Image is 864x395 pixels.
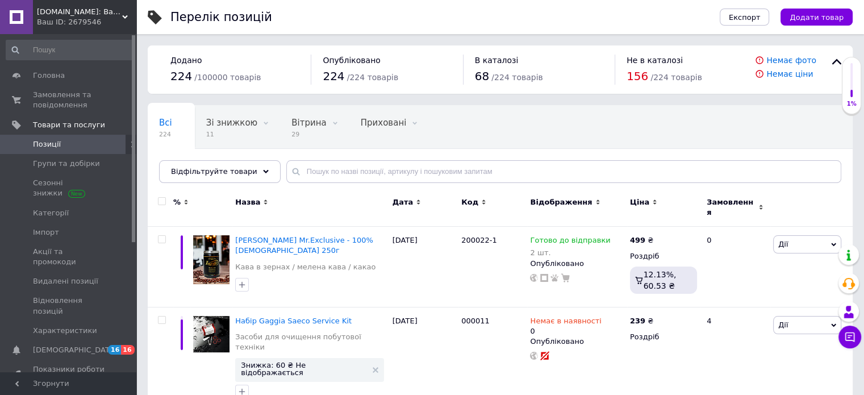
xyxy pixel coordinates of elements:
span: 68 [475,69,489,83]
div: Опубліковано [530,336,624,347]
span: 000011 [461,317,490,325]
span: Назва [235,197,260,207]
span: / 100000 товарів [194,73,261,82]
span: Групи та добірки [33,159,100,169]
input: Пошук по назві позиції, артикулу і пошуковим запитам [286,160,841,183]
span: Дії [778,321,788,329]
span: / 224 товарів [650,73,702,82]
a: Немає ціни [766,69,813,78]
span: Всі [159,118,172,128]
img: Молотый кофе Lucaffe Mr.Exclusive - 100% арабика 250г [193,235,229,284]
span: Ціна [630,197,649,207]
span: В каталозі [475,56,519,65]
span: Замовлення [707,197,756,218]
div: Опубліковано [530,259,624,269]
div: Ваш ID: 2679546 [37,17,136,27]
span: [DEMOGRAPHIC_DATA] [33,345,117,355]
button: Додати товар [780,9,853,26]
span: 224 [323,69,344,83]
span: Опубліковані [159,161,218,171]
b: 499 [630,236,645,244]
button: Чат з покупцем [838,326,861,348]
span: 12.13%, 60.53 ₴ [644,270,677,290]
span: Kavalike.com.ua: Ваш особистий кавовий рай! [37,7,122,17]
div: Перелік позицій [170,11,272,23]
span: Експорт [729,13,761,22]
span: Дата [393,197,414,207]
div: 0 [700,227,770,307]
span: Готово до відправки [530,236,610,248]
span: Дії [778,240,788,248]
span: Відновлення позицій [33,296,105,316]
span: / 224 товарів [491,73,542,82]
span: Характеристики [33,326,97,336]
span: Відфільтруйте товари [171,167,257,176]
span: Головна [33,70,65,81]
div: Роздріб [630,251,697,261]
a: Немає фото [766,56,816,65]
span: Знижка: 60 ₴ Не відображається [241,361,366,376]
div: Роздріб [630,332,697,342]
span: Код [461,197,478,207]
div: 0 [530,316,601,336]
span: Позиції [33,139,61,149]
div: 1% [842,100,861,108]
span: Зі знижкою [206,118,257,128]
span: Вітрина [291,118,326,128]
span: 200022-1 [461,236,497,244]
a: Кава в зернах / мелена кава / какао [235,262,375,272]
div: [DATE] [390,227,458,307]
span: Сезонні знижки [33,178,105,198]
span: 16 [121,345,134,355]
span: Приховані [361,118,407,128]
span: Видалені позиції [33,276,98,286]
span: Акції та промокоди [33,247,105,267]
div: ₴ [630,316,653,326]
span: Імпорт [33,227,59,238]
b: 239 [630,317,645,325]
span: 16 [108,345,121,355]
a: Набір Gaggia Saeco Service Kit [235,317,352,325]
span: 29 [291,130,326,139]
span: 156 [627,69,648,83]
img: Набор Gaggia Saeco Service Kit [193,316,229,352]
span: % [173,197,181,207]
a: Засоби для очищення побутової техніки [235,332,386,352]
span: Опубліковано [323,56,381,65]
input: Пошук [6,40,134,60]
span: Відображення [530,197,592,207]
span: / 224 товарів [347,73,398,82]
span: Не в каталозі [627,56,683,65]
span: 224 [159,130,172,139]
div: 2 шт. [530,248,610,257]
span: Категорії [33,208,69,218]
span: 224 [170,69,192,83]
a: [PERSON_NAME] Mr.Exclusive - 100% [DEMOGRAPHIC_DATA] 250г [235,236,373,255]
span: 11 [206,130,257,139]
span: Замовлення та повідомлення [33,90,105,110]
span: Немає в наявності [530,317,601,329]
span: Додано [170,56,202,65]
span: Додати товар [790,13,844,22]
span: Показники роботи компанії [33,364,105,385]
button: Експорт [720,9,770,26]
div: ₴ [630,235,653,246]
span: Товари та послуги [33,120,105,130]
